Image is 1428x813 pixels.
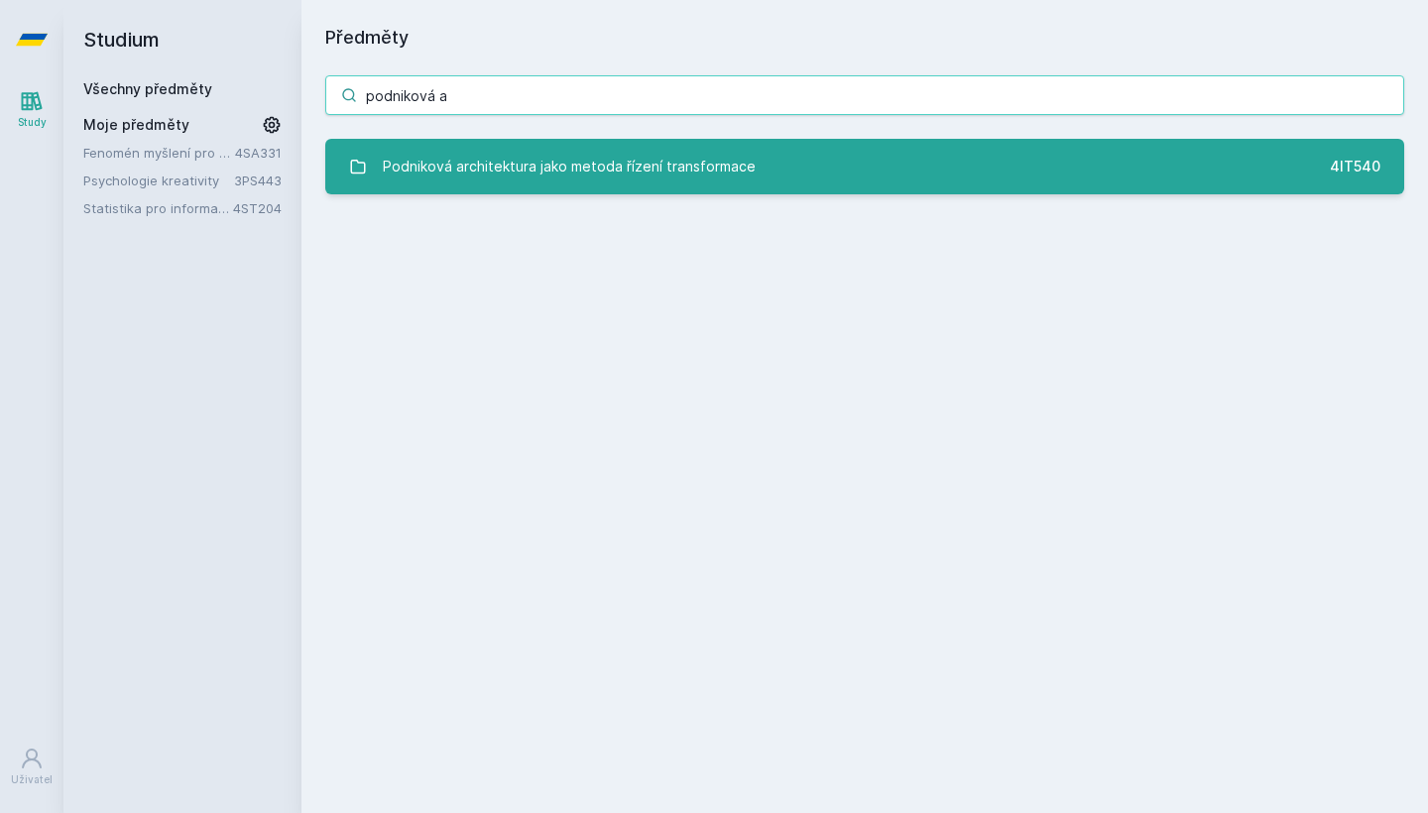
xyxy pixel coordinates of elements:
[4,79,59,140] a: Study
[325,75,1404,115] input: Název nebo ident předmětu…
[18,115,47,130] div: Study
[383,147,756,186] div: Podniková architektura jako metoda řízení transformace
[325,24,1404,52] h1: Předměty
[83,198,233,218] a: Statistika pro informatiky
[325,139,1404,194] a: Podniková architektura jako metoda řízení transformace 4IT540
[233,200,282,216] a: 4ST204
[83,171,234,190] a: Psychologie kreativity
[4,737,59,797] a: Uživatel
[1330,157,1380,176] div: 4IT540
[83,143,235,163] a: Fenomén myšlení pro manažery
[234,173,282,188] a: 3PS443
[235,145,282,161] a: 4SA331
[11,772,53,787] div: Uživatel
[83,80,212,97] a: Všechny předměty
[83,115,189,135] span: Moje předměty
